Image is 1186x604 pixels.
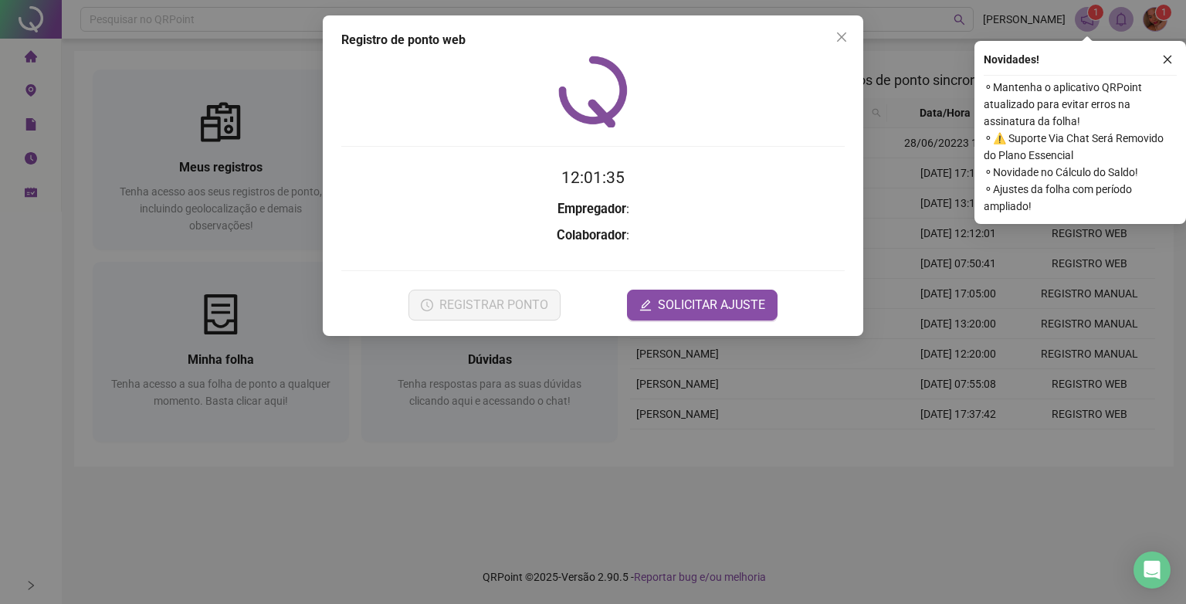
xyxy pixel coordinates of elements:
[341,199,845,219] h3: :
[341,31,845,49] div: Registro de ponto web
[557,202,626,216] strong: Empregador
[1133,551,1171,589] div: Open Intercom Messenger
[835,31,848,43] span: close
[658,296,765,314] span: SOLICITAR AJUSTE
[984,164,1177,181] span: ⚬ Novidade no Cálculo do Saldo!
[557,228,626,243] strong: Colaborador
[984,181,1177,215] span: ⚬ Ajustes da folha com período ampliado!
[627,290,778,321] button: editSOLICITAR AJUSTE
[558,56,628,127] img: QRPoint
[829,25,854,49] button: Close
[408,290,561,321] button: REGISTRAR PONTO
[1162,54,1173,65] span: close
[639,299,652,311] span: edit
[984,79,1177,130] span: ⚬ Mantenha o aplicativo QRPoint atualizado para evitar erros na assinatura da folha!
[984,51,1039,68] span: Novidades !
[561,168,625,187] time: 12:01:35
[984,130,1177,164] span: ⚬ ⚠️ Suporte Via Chat Será Removido do Plano Essencial
[341,226,845,246] h3: :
